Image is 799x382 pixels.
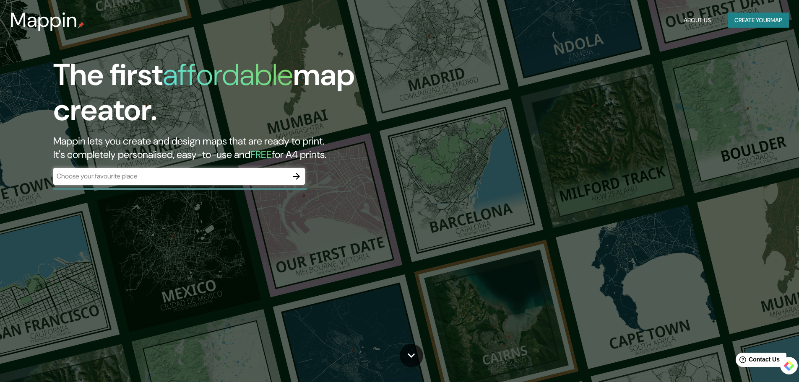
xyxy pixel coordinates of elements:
[10,8,78,32] h3: Mappin
[53,57,453,134] h1: The first map creator.
[78,22,84,28] img: mappin-pin
[724,349,790,373] iframe: Help widget launcher
[53,134,453,161] h2: Mappin lets you create and design maps that are ready to print. It's completely personalised, eas...
[53,171,288,181] input: Choose your favourite place
[728,13,789,28] button: Create yourmap
[163,55,293,94] h1: affordable
[250,148,272,161] h5: FREE
[680,13,714,28] button: About Us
